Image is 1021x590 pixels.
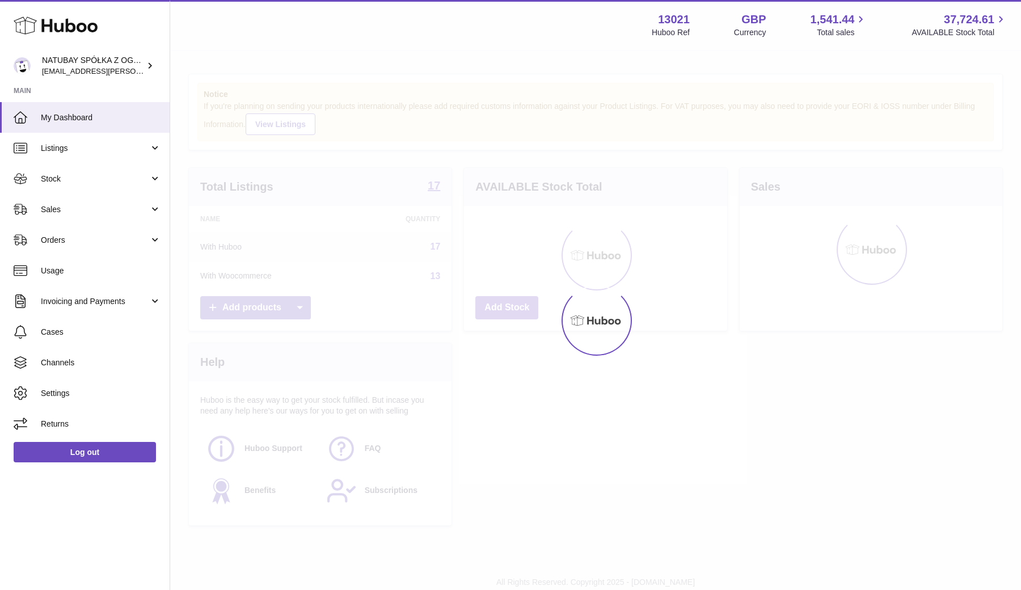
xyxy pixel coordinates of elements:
span: 1,541.44 [811,12,855,27]
div: Huboo Ref [652,27,690,38]
span: Returns [41,419,161,429]
span: Cases [41,327,161,338]
span: Total sales [817,27,867,38]
span: Listings [41,143,149,154]
img: kacper.antkowski@natubay.pl [14,57,31,74]
a: Log out [14,442,156,462]
span: [EMAIL_ADDRESS][PERSON_NAME][DOMAIN_NAME] [42,66,227,75]
span: Channels [41,357,161,368]
span: Stock [41,174,149,184]
a: 37,724.61 AVAILABLE Stock Total [912,12,1007,38]
div: Currency [734,27,766,38]
span: Settings [41,388,161,399]
span: Sales [41,204,149,215]
span: Invoicing and Payments [41,296,149,307]
span: Usage [41,265,161,276]
span: Orders [41,235,149,246]
strong: 13021 [658,12,690,27]
span: My Dashboard [41,112,161,123]
strong: GBP [741,12,766,27]
a: 1,541.44 Total sales [811,12,868,38]
div: NATUBAY SPÓŁKA Z OGRANICZONĄ ODPOWIEDZIALNOŚCIĄ [42,55,144,77]
span: AVAILABLE Stock Total [912,27,1007,38]
span: 37,724.61 [944,12,994,27]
